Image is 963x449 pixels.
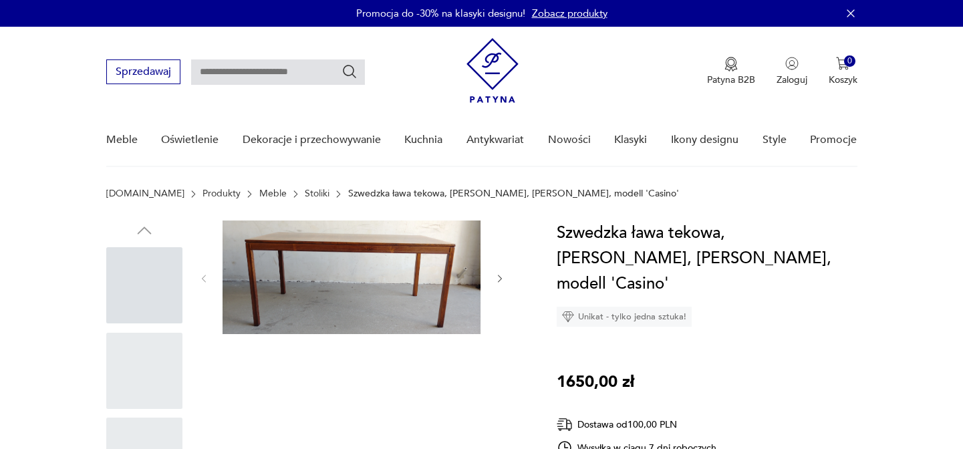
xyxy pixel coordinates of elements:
a: Zobacz produkty [532,7,607,20]
img: Zdjęcie produktu Szwedzka ława tekowa, S. Engström, G. Myrstrand, modell 'Casino' [223,220,480,334]
button: Sprzedawaj [106,59,180,84]
div: Unikat - tylko jedna sztuka! [557,307,692,327]
div: Dostawa od 100,00 PLN [557,416,717,433]
a: Ikona medaluPatyna B2B [707,57,755,86]
a: Produkty [202,188,241,199]
p: 1650,00 zł [557,369,634,395]
h1: Szwedzka ława tekowa, [PERSON_NAME], [PERSON_NAME], modell 'Casino' [557,220,857,297]
img: Ikonka użytkownika [785,57,799,70]
a: [DOMAIN_NAME] [106,188,184,199]
button: Patyna B2B [707,57,755,86]
a: Meble [259,188,287,199]
img: Ikona medalu [724,57,738,71]
a: Klasyki [614,114,647,166]
a: Kuchnia [404,114,442,166]
div: 0 [844,55,855,67]
a: Nowości [548,114,591,166]
a: Promocje [810,114,857,166]
a: Stoliki [305,188,329,199]
p: Zaloguj [777,73,807,86]
p: Promocja do -30% na klasyki designu! [356,7,525,20]
img: Ikona diamentu [562,311,574,323]
p: Patyna B2B [707,73,755,86]
button: Zaloguj [777,57,807,86]
a: Antykwariat [466,114,524,166]
a: Oświetlenie [161,114,219,166]
img: Patyna - sklep z meblami i dekoracjami vintage [466,38,519,103]
img: Ikona koszyka [836,57,849,70]
a: Sprzedawaj [106,68,180,78]
a: Ikony designu [671,114,738,166]
button: Szukaj [341,63,358,80]
p: Szwedzka ława tekowa, [PERSON_NAME], [PERSON_NAME], modell 'Casino' [348,188,679,199]
a: Dekoracje i przechowywanie [243,114,381,166]
a: Style [763,114,787,166]
p: Koszyk [829,73,857,86]
a: Meble [106,114,138,166]
img: Ikona dostawy [557,416,573,433]
button: 0Koszyk [829,57,857,86]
